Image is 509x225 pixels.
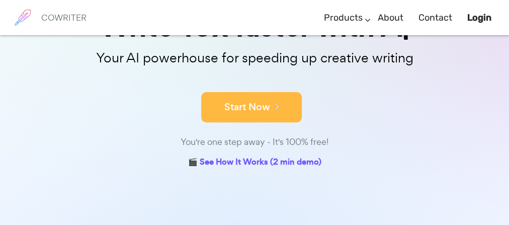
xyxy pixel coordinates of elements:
a: About [378,3,403,33]
a: Products [324,3,363,33]
a: Contact [418,3,452,33]
b: Login [467,12,491,23]
a: Login [467,3,491,33]
img: brand logo [10,5,35,30]
div: Write 10x faster with A [3,12,506,41]
h6: COWRITER [41,13,87,22]
div: You're one step away - It's 100% free! [3,135,506,149]
p: Your AI powerhouse for speeding up creative writing [3,47,506,69]
button: Start Now [201,92,302,122]
a: 🎬 See How It Works (2 min demo) [188,155,321,171]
